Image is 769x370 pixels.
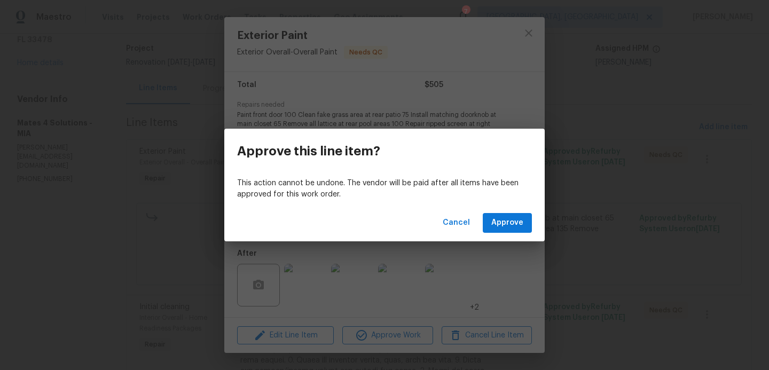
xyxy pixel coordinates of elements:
[491,216,523,230] span: Approve
[237,144,380,159] h3: Approve this line item?
[237,178,532,200] p: This action cannot be undone. The vendor will be paid after all items have been approved for this...
[438,213,474,233] button: Cancel
[483,213,532,233] button: Approve
[443,216,470,230] span: Cancel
